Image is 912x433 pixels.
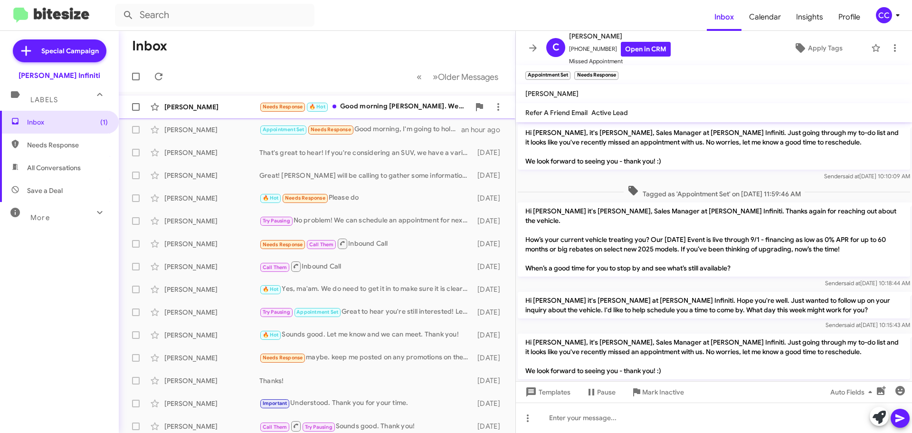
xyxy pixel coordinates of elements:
[132,38,167,54] h1: Inbox
[309,241,334,248] span: Call Them
[164,148,259,157] div: [PERSON_NAME]
[516,384,578,401] button: Templates
[164,330,259,340] div: [PERSON_NAME]
[769,39,866,57] button: Apply Tags
[164,239,259,249] div: [PERSON_NAME]
[788,3,831,31] a: Insights
[518,202,910,277] p: Hi [PERSON_NAME] it's [PERSON_NAME], Sales Manager at [PERSON_NAME] Infiniti. Thanks again for re...
[164,102,259,112] div: [PERSON_NAME]
[164,399,259,408] div: [PERSON_NAME]
[569,42,671,57] span: [PHONE_NUMBER]
[263,218,290,224] span: Try Pausing
[263,264,287,270] span: Call Them
[473,399,508,408] div: [DATE]
[164,125,259,135] div: [PERSON_NAME]
[309,104,325,110] span: 🔥 Hot
[164,171,259,180] div: [PERSON_NAME]
[831,3,868,31] a: Profile
[259,398,473,409] div: Understood. Thank you for your time.
[263,332,279,338] span: 🔥 Hot
[259,148,473,157] div: That's great to hear! If you're considering an SUV, we have a variety of options. Would you like ...
[19,71,100,80] div: [PERSON_NAME] Infiniti
[461,125,508,135] div: an hour ago
[741,3,788,31] a: Calendar
[263,355,303,361] span: Needs Response
[552,40,560,55] span: C
[473,330,508,340] div: [DATE]
[259,101,470,112] div: Good morning [PERSON_NAME]. We didn't have an appointment, you were going to give me the informat...
[263,126,304,133] span: Appointment Set
[164,216,259,226] div: [PERSON_NAME]
[263,309,290,315] span: Try Pausing
[164,193,259,203] div: [PERSON_NAME]
[259,329,473,340] div: Sounds good. Let me know and we can meet. Thank you!
[411,67,427,87] button: Previous
[473,308,508,317] div: [DATE]
[259,284,473,295] div: Yes, ma'am. We do need to get it in to make sure it is clear from issue.
[164,353,259,363] div: [PERSON_NAME]
[591,108,628,117] span: Active Lead
[578,384,623,401] button: Pause
[518,124,910,170] p: Hi [PERSON_NAME], it's [PERSON_NAME], Sales Manager at [PERSON_NAME] Infiniti. Just going through...
[525,71,570,80] small: Appointment Set
[825,279,910,287] span: Sender [DATE] 10:18:44 AM
[525,108,588,117] span: Refer A Friend Email
[411,67,504,87] nav: Page navigation example
[100,117,108,127] span: (1)
[259,215,473,226] div: No problem! We can schedule an appointment for next week. Just let me know what day and time work...
[876,7,892,23] div: CC
[569,57,671,66] span: Missed Appointment
[263,195,279,201] span: 🔥 Hot
[259,352,473,363] div: maybe. keep me posted on any promotions on the new QX 80.
[473,353,508,363] div: [DATE]
[473,216,508,226] div: [DATE]
[523,384,570,401] span: Templates
[473,376,508,385] div: [DATE]
[623,384,692,401] button: Mark Inactive
[285,195,325,201] span: Needs Response
[263,104,303,110] span: Needs Response
[473,193,508,203] div: [DATE]
[263,424,287,430] span: Call Them
[305,424,332,430] span: Try Pausing
[868,7,902,23] button: CC
[473,262,508,271] div: [DATE]
[518,292,910,318] p: Hi [PERSON_NAME] it's [PERSON_NAME] at [PERSON_NAME] Infiniti. Hope you're well. Just wanted to f...
[826,321,910,328] span: Sender [DATE] 10:15:43 AM
[808,39,843,57] span: Apply Tags
[473,239,508,249] div: [DATE]
[473,171,508,180] div: [DATE]
[27,140,108,150] span: Needs Response
[830,384,876,401] span: Auto Fields
[438,72,498,82] span: Older Messages
[473,148,508,157] div: [DATE]
[621,42,671,57] a: Open in CRM
[843,173,859,180] span: said at
[569,30,671,42] span: [PERSON_NAME]
[707,3,741,31] a: Inbox
[27,186,63,195] span: Save a Deal
[259,238,473,250] div: Inbound Call
[27,117,108,127] span: Inbox
[13,39,106,62] a: Special Campaign
[259,307,473,318] div: Great to hear you're still interested! Let's schedule a time for next week that works for you to ...
[30,96,58,104] span: Labels
[574,71,618,80] small: Needs Response
[263,241,303,248] span: Needs Response
[844,321,861,328] span: said at
[259,260,473,272] div: Inbound Call
[164,285,259,294] div: [PERSON_NAME]
[263,286,279,292] span: 🔥 Hot
[259,376,473,385] div: Thanks!
[844,279,860,287] span: said at
[597,384,616,401] span: Pause
[823,384,883,401] button: Auto Fields
[164,262,259,271] div: [PERSON_NAME]
[311,126,351,133] span: Needs Response
[624,185,805,199] span: Tagged as 'Appointment Set' on [DATE] 11:59:46 AM
[433,71,438,83] span: »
